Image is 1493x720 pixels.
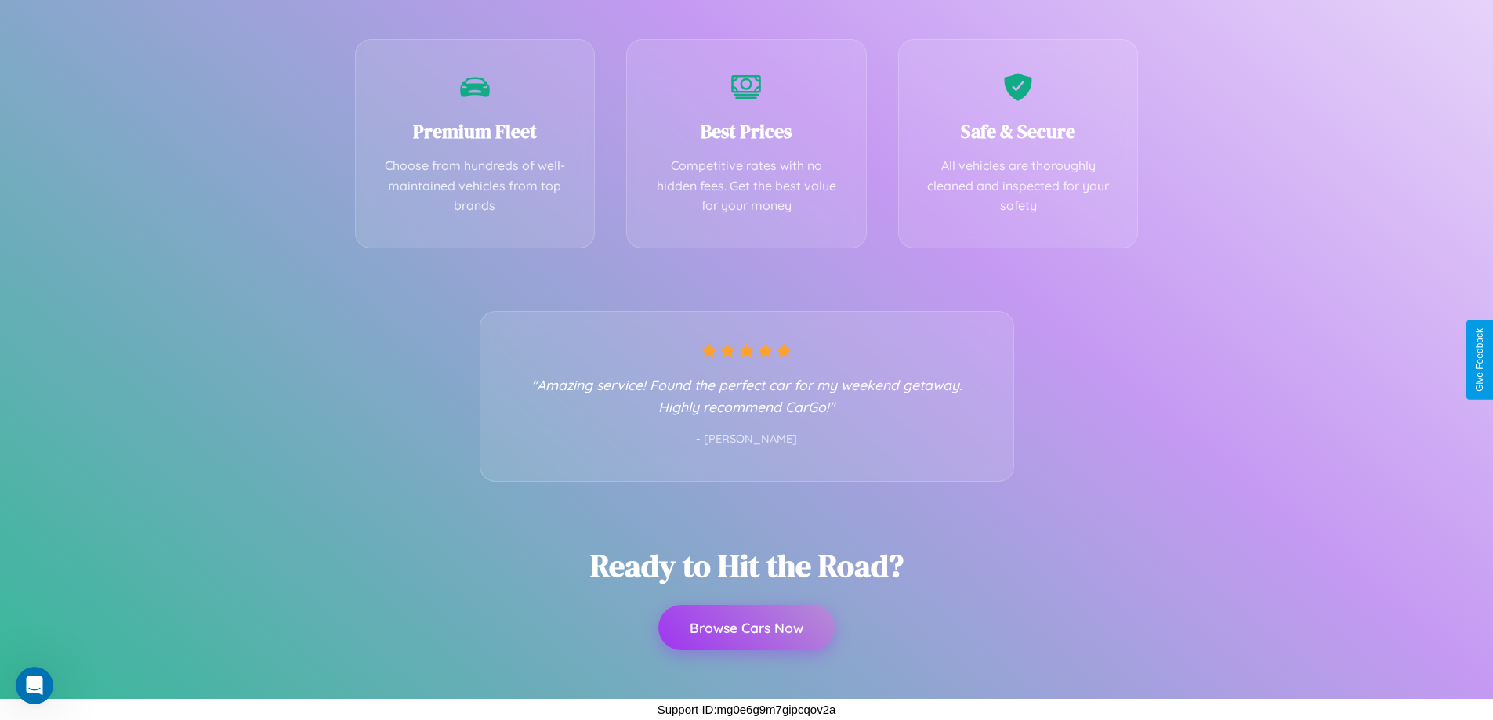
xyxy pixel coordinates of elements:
[512,374,982,418] p: "Amazing service! Found the perfect car for my weekend getaway. Highly recommend CarGo!"
[922,156,1114,216] p: All vehicles are thoroughly cleaned and inspected for your safety
[379,156,571,216] p: Choose from hundreds of well-maintained vehicles from top brands
[658,699,836,720] p: Support ID: mg0e6g9m7gipcqov2a
[379,118,571,144] h3: Premium Fleet
[650,156,843,216] p: Competitive rates with no hidden fees. Get the best value for your money
[1474,328,1485,392] div: Give Feedback
[922,118,1114,144] h3: Safe & Secure
[658,605,835,650] button: Browse Cars Now
[512,429,982,450] p: - [PERSON_NAME]
[16,667,53,704] iframe: Intercom live chat
[650,118,843,144] h3: Best Prices
[590,545,904,587] h2: Ready to Hit the Road?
